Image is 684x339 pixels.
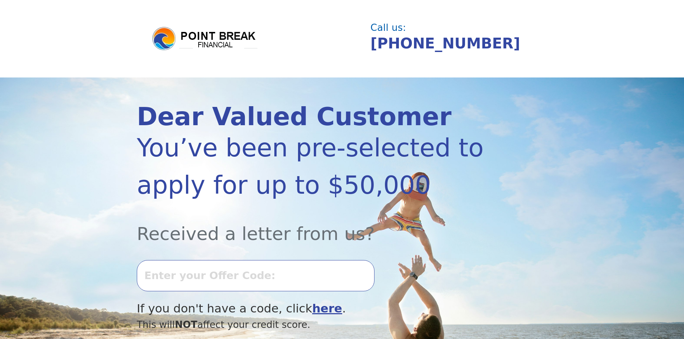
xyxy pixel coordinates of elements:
[371,35,520,52] a: [PHONE_NUMBER]
[137,129,486,204] div: You’ve been pre-selected to apply for up to $50,000
[175,319,197,330] span: NOT
[137,300,486,317] div: If you don't have a code, click .
[137,260,374,291] input: Enter your Offer Code:
[312,302,342,315] a: here
[137,204,486,247] div: Received a letter from us?
[137,104,486,129] div: Dear Valued Customer
[151,26,259,52] img: logo.png
[137,317,486,332] div: This will affect your credit score.
[371,23,541,32] div: Call us:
